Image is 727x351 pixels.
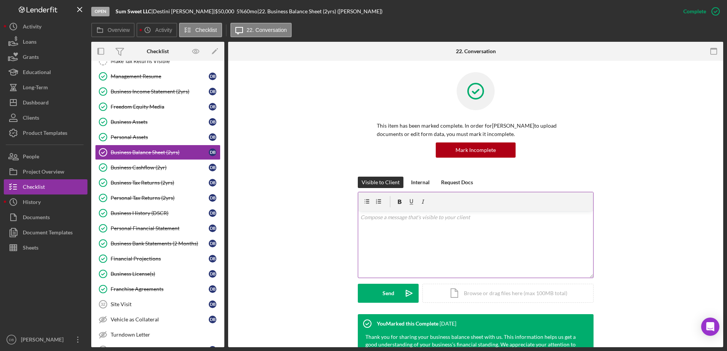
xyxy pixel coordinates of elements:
button: Clients [4,110,87,125]
a: Personal Financial StatementDB [95,221,221,236]
div: D B [209,300,216,308]
div: People [23,149,39,166]
a: Documents [4,210,87,225]
div: Internal [411,177,430,188]
div: Project Overview [23,164,64,181]
button: Sheets [4,240,87,255]
a: Business Balance Sheet (2yrs)DB [95,145,221,160]
div: Educational [23,65,51,82]
div: D B [209,103,216,111]
div: Business Bank Statements (2 Months) [111,240,209,247]
label: Overview [108,27,130,33]
div: D B [209,209,216,217]
button: Request Docs [437,177,477,188]
a: Financial ProjectionsDB [95,251,221,266]
button: Long-Term [4,80,87,95]
button: Educational [4,65,87,80]
a: Vehicle as CollateralDB [95,312,221,327]
div: Business Cashflow (2yr) [111,164,209,171]
div: | 22. Business Balance Sheet (2yrs) ([PERSON_NAME]) [257,8,383,14]
div: Management Resume [111,73,209,79]
div: D B [209,118,216,126]
button: Document Templates [4,225,87,240]
a: Business Cashflow (2yr)DB [95,160,221,175]
div: | [116,8,153,14]
a: 32Site VisitDB [95,297,221,312]
a: Business History (DSCR)DB [95,206,221,221]
div: Personal Tax Returns (2yrs) [111,195,209,201]
a: Activity [4,19,87,34]
div: 5 % [237,8,244,14]
div: Mark Incomplete [456,142,496,158]
button: Checklist [179,23,222,37]
label: Checklist [195,27,217,33]
div: Dashboard [23,95,49,112]
div: Personal Financial Statement [111,225,209,231]
button: Project Overview [4,164,87,179]
div: D B [209,255,216,262]
button: Mark Incomplete [436,142,516,158]
a: Personal Tax Returns (2yrs)DB [95,190,221,206]
div: Request Docs [441,177,473,188]
div: Long-Term [23,80,48,97]
div: Visible to Client [362,177,400,188]
a: Turndown Letter [95,327,221,342]
div: Site Visit [111,301,209,307]
div: Make Tax Returns Visible [111,58,220,64]
tspan: 32 [101,302,105,307]
button: Checklist [4,179,87,194]
div: D B [209,240,216,247]
div: Business Tax Returns (2yrs) [111,180,209,186]
div: D B [209,73,216,80]
button: Dashboard [4,95,87,110]
div: Checklist [23,179,45,196]
a: Business Income Statement (2yrs)DB [95,84,221,99]
div: Complete [683,4,706,19]
button: People [4,149,87,164]
div: D B [209,316,216,323]
span: $50,000 [215,8,234,14]
button: Send [358,284,419,303]
a: Business License(s)DB [95,266,221,281]
a: Make Tax Returns Visible [95,54,221,69]
text: DB [9,338,14,342]
div: Activity [23,19,41,36]
div: Sheets [23,240,38,257]
a: Management ResumeDB [95,69,221,84]
div: D B [209,270,216,278]
button: DB[PERSON_NAME] [4,332,87,347]
div: Documents [23,210,50,227]
div: Business License(s) [111,271,209,277]
div: Vehicle as Collateral [111,316,209,323]
div: D B [209,285,216,293]
a: Business AssetsDB [95,114,221,130]
p: This item has been marked complete. In order for [PERSON_NAME] to upload documents or edit form d... [377,122,575,139]
div: D B [209,88,216,95]
div: D B [209,225,216,232]
div: D B [209,149,216,156]
button: Grants [4,49,87,65]
a: Personal AssetsDB [95,130,221,145]
div: Turndown Letter [111,332,220,338]
div: D B [209,164,216,171]
div: Business Assets [111,119,209,125]
div: Loans [23,34,37,51]
div: Business Balance Sheet (2yrs) [111,149,209,155]
div: Product Templates [23,125,67,142]
button: Loans [4,34,87,49]
div: Freedom Equity Media [111,104,209,110]
div: Checklist [147,48,169,54]
div: Business Income Statement (2yrs) [111,89,209,95]
button: History [4,194,87,210]
div: D B [209,194,216,202]
div: Document Templates [23,225,73,242]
